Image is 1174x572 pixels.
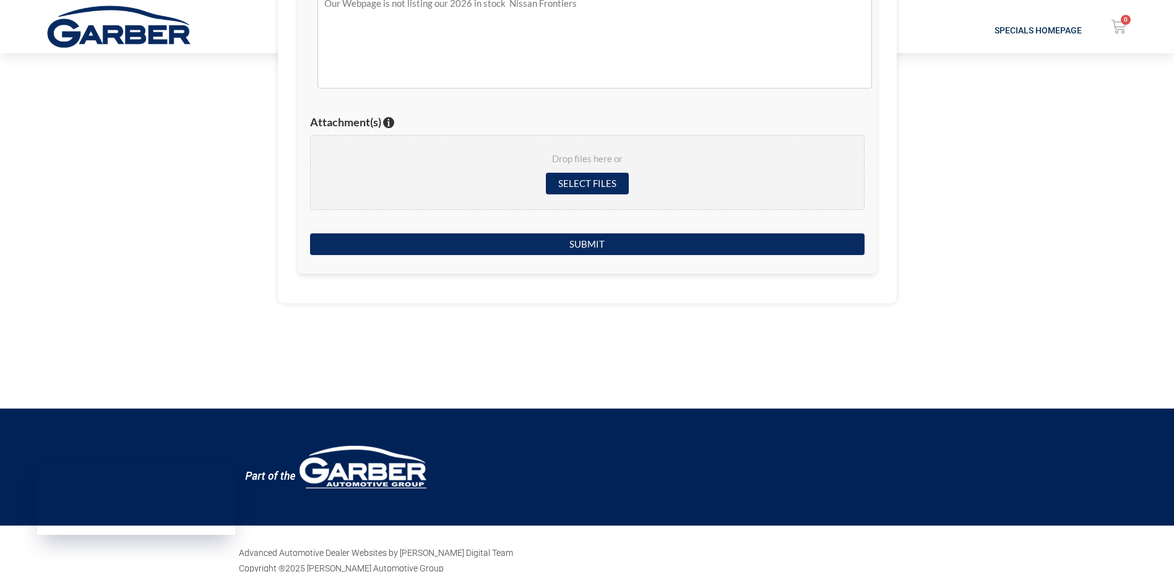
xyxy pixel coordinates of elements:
span: Drop files here or [326,150,849,168]
p: Advanced Automotive Dealer Websites by [PERSON_NAME] Digital Team [239,545,592,561]
span: Attachment(s) [310,115,381,129]
input: Select files [546,173,629,194]
input: Submit [310,233,865,255]
iframe: Garber Digital Marketing Status [37,464,235,535]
